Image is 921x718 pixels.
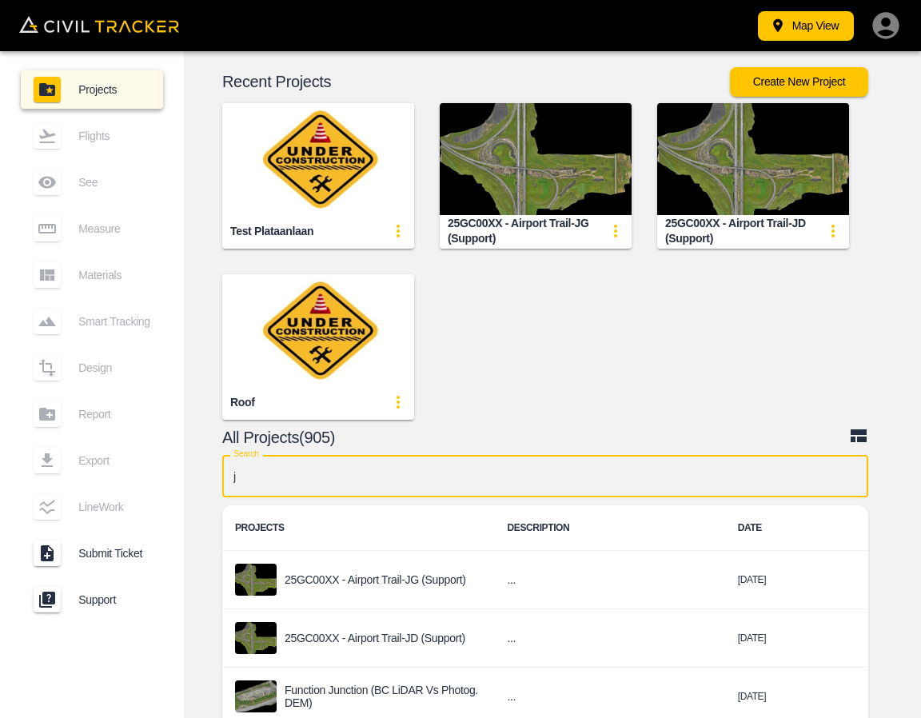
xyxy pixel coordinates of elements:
p: Function Junction (BC LiDAR vs Photog. DEM) [285,684,482,710]
p: 25GC00XX - Airport Trail-JD (Support) [285,632,465,644]
p: All Projects(905) [222,431,849,444]
h6: ... [508,687,712,707]
button: update-card-details [382,386,414,418]
a: Submit Ticket [21,534,163,572]
div: 25GC00XX - Airport Trail-JD (Support) [665,216,817,245]
img: 25GC00XX - Airport Trail-JD (Support) [657,103,849,215]
span: Projects [78,83,150,96]
td: [DATE] [725,551,895,609]
img: Test plataanlaan [222,103,414,215]
th: PROJECTS [222,505,495,551]
div: Test plataanlaan [230,224,313,239]
span: Submit Ticket [78,547,150,560]
button: update-card-details [600,215,632,247]
div: Roof [230,395,255,410]
th: DATE [725,505,895,551]
h6: ... [508,570,712,590]
button: update-card-details [382,215,414,247]
h6: ... [508,628,712,648]
div: 25GC00XX - Airport Trail-JG (Support) [448,216,600,245]
img: 25GC00XX - Airport Trail-JG (Support) [440,103,632,215]
button: Map View [758,11,854,41]
img: Roof [222,274,414,386]
th: DESCRIPTION [495,505,725,551]
a: Support [21,580,163,619]
button: update-card-details [817,215,849,247]
img: project-image [235,622,277,654]
p: Recent Projects [222,75,730,88]
td: [DATE] [725,609,895,668]
img: Civil Tracker [19,16,179,33]
p: 25GC00XX - Airport Trail-JG (Support) [285,573,466,586]
a: Projects [21,70,163,109]
img: project-image [235,680,277,712]
button: Create New Project [730,67,868,97]
img: project-image [235,564,277,596]
span: Support [78,593,150,606]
